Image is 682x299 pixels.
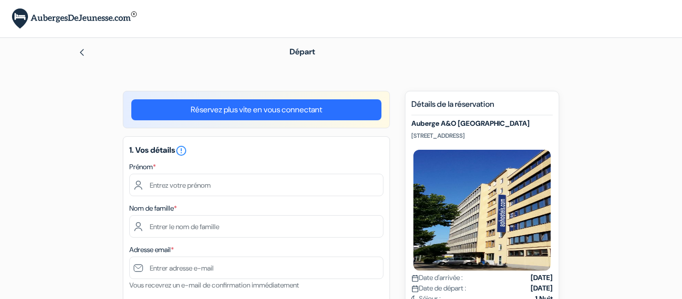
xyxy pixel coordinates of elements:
[290,46,315,57] span: Départ
[129,215,383,238] input: Entrer le nom de famille
[411,119,553,128] h5: Auberge A&O [GEOGRAPHIC_DATA]
[411,275,419,282] img: calendar.svg
[531,273,553,283] strong: [DATE]
[129,281,299,290] small: Vous recevrez un e-mail de confirmation immédiatement
[129,145,383,157] h5: 1. Vos détails
[531,283,553,294] strong: [DATE]
[175,145,187,155] a: error_outline
[411,283,466,294] span: Date de départ :
[129,257,383,279] input: Entrer adresse e-mail
[411,132,553,140] p: [STREET_ADDRESS]
[411,285,419,293] img: calendar.svg
[411,99,553,115] h5: Détails de la réservation
[131,99,381,120] a: Réservez plus vite en vous connectant
[129,203,177,214] label: Nom de famille
[411,273,463,283] span: Date d'arrivée :
[78,48,86,56] img: left_arrow.svg
[12,8,137,29] img: AubergesDeJeunesse.com
[175,145,187,157] i: error_outline
[129,162,156,172] label: Prénom
[129,245,174,255] label: Adresse email
[129,174,383,196] input: Entrez votre prénom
